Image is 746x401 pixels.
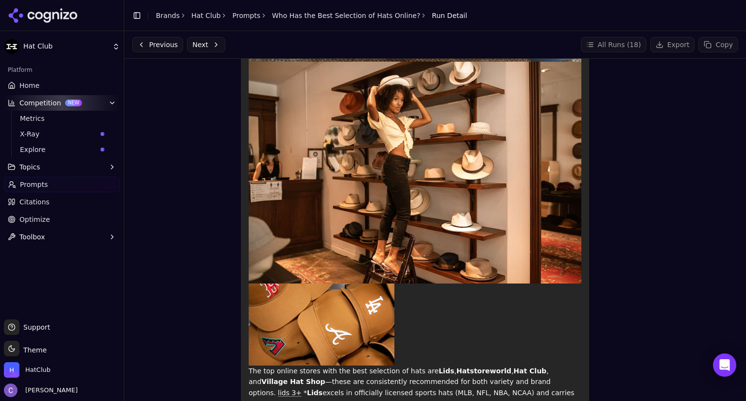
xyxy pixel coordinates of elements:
[4,78,120,93] a: Home
[439,367,454,375] strong: Lids
[16,112,108,125] a: Metrics
[4,362,19,378] img: HatClub
[20,114,104,123] span: Metrics
[4,159,120,175] button: Topics
[25,366,51,374] span: HatClub
[4,95,120,111] button: CompetitionNEW
[432,11,467,20] span: Run Detail
[156,11,467,20] nav: breadcrumb
[4,194,120,210] a: Citations
[4,177,120,192] a: Prompts
[19,98,61,108] span: Competition
[4,362,51,378] button: Open organization switcher
[232,11,260,20] a: Prompts
[19,232,45,242] span: Toolbox
[713,353,736,377] div: Open Intercom Messenger
[4,212,120,227] a: Optimize
[457,367,511,375] strong: Hatstoreworld
[19,215,50,224] span: Optimize
[249,62,581,283] img: 5 Best Online Hat Stores: Best Places to Buy Hats Online ...
[191,11,220,20] a: Hat Club
[272,11,420,20] a: Who Has the Best Selection of Hats Online?
[650,37,695,52] button: Export
[307,389,322,397] strong: Lids
[19,322,50,332] span: Support
[20,145,97,154] span: Explore
[249,284,394,366] img: Where's the Best Place to Buy Dad Hats Online? – Hat Club
[23,42,108,51] span: Hat Club
[4,62,120,78] div: Platform
[156,12,180,19] a: Brands
[4,384,78,397] button: Open user button
[581,37,646,52] button: All Runs (18)
[278,389,302,397] a: lids 3+
[4,384,17,397] img: Chris Hayes
[16,127,108,141] a: X-Ray
[261,378,325,385] strong: Village Hat Shop
[187,37,225,52] button: Next
[19,162,40,172] span: Topics
[132,37,183,52] button: Previous
[19,81,39,90] span: Home
[19,197,50,207] span: Citations
[16,143,108,156] a: Explore
[21,386,78,395] span: [PERSON_NAME]
[4,39,19,54] img: Hat Club
[20,180,48,189] span: Prompts
[20,129,97,139] span: X-Ray
[698,37,738,52] button: Copy
[65,100,83,106] span: NEW
[19,346,47,354] span: Theme
[4,229,120,245] button: Toolbox
[513,367,546,375] strong: Hat Club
